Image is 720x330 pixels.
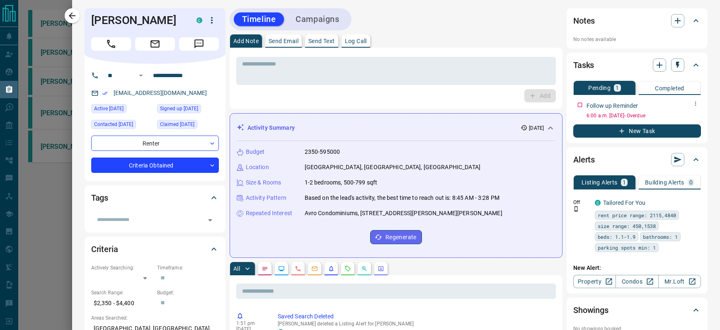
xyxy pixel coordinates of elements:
[616,85,619,91] p: 1
[598,233,635,241] span: beds: 1.1-1.9
[573,150,701,170] div: Alerts
[344,265,351,272] svg: Requests
[94,120,133,129] span: Contacted [DATE]
[598,222,656,230] span: size range: 450,1538
[573,303,608,317] h2: Showings
[91,243,118,256] h2: Criteria
[370,230,422,244] button: Regenerate
[246,148,265,156] p: Budget
[160,104,198,113] span: Signed up [DATE]
[529,124,544,132] p: [DATE]
[573,11,701,31] div: Notes
[91,120,153,131] div: Sun Jun 22 2025
[91,239,219,259] div: Criteria
[598,211,676,219] span: rent price range: 2115,4840
[573,124,701,138] button: New Task
[623,180,626,185] p: 1
[157,289,219,296] p: Budget:
[135,37,175,51] span: Email
[573,58,594,72] h2: Tasks
[588,85,611,91] p: Pending
[305,209,502,218] p: Avro Condominiums, [STREET_ADDRESS][PERSON_NAME][PERSON_NAME]
[91,314,219,322] p: Areas Searched:
[361,265,368,272] svg: Opportunities
[91,191,108,204] h2: Tags
[305,178,377,187] p: 1-2 bedrooms, 500-799 sqft
[587,102,638,110] p: Follow up Reminder
[603,199,645,206] a: Tailored For You
[616,275,658,288] a: Condos
[246,194,286,202] p: Activity Pattern
[573,300,701,320] div: Showings
[262,265,268,272] svg: Notes
[91,136,219,151] div: Renter
[595,200,601,206] div: condos.ca
[91,296,153,310] p: $2,350 - $4,400
[587,112,701,119] p: 6:00 a.m. [DATE] - Overdue
[233,38,259,44] p: Add Note
[246,178,281,187] p: Size & Rooms
[94,104,124,113] span: Active [DATE]
[378,265,384,272] svg: Agent Actions
[328,265,335,272] svg: Listing Alerts
[655,85,684,91] p: Completed
[295,265,301,272] svg: Calls
[689,180,693,185] p: 0
[287,12,347,26] button: Campaigns
[311,265,318,272] svg: Emails
[102,90,108,96] svg: Email Verified
[645,180,684,185] p: Building Alerts
[136,70,146,80] button: Open
[573,206,579,212] svg: Push Notification Only
[179,37,219,51] span: Message
[196,17,202,23] div: condos.ca
[573,275,616,288] a: Property
[305,163,480,172] p: [GEOGRAPHIC_DATA], [GEOGRAPHIC_DATA], [GEOGRAPHIC_DATA]
[278,312,553,321] p: Saved Search Deleted
[278,265,285,272] svg: Lead Browsing Activity
[91,289,153,296] p: Search Range:
[91,104,153,116] div: Fri Jun 27 2025
[305,194,499,202] p: Based on the lead's activity, the best time to reach out is: 8:45 AM - 3:28 PM
[573,36,701,43] p: No notes available
[91,37,131,51] span: Call
[91,158,219,173] div: Criteria Obtained
[234,12,284,26] button: Timeline
[308,38,335,44] p: Send Text
[91,264,153,272] p: Actively Searching:
[345,38,367,44] p: Log Call
[278,321,553,327] p: [PERSON_NAME] deleted a Listing Alert for [PERSON_NAME]
[160,120,194,129] span: Claimed [DATE]
[91,188,219,208] div: Tags
[269,38,298,44] p: Send Email
[598,243,656,252] span: parking spots min: 1
[237,120,555,136] div: Activity Summary[DATE]
[246,209,292,218] p: Repeated Interest
[573,264,701,272] p: New Alert:
[204,214,216,226] button: Open
[114,90,207,96] a: [EMAIL_ADDRESS][DOMAIN_NAME]
[233,266,240,272] p: All
[573,14,595,27] h2: Notes
[582,180,618,185] p: Listing Alerts
[305,148,340,156] p: 2350-595000
[573,199,590,206] p: Off
[157,104,219,116] div: Sun Jun 22 2025
[91,14,184,27] h1: [PERSON_NAME]
[246,163,269,172] p: Location
[573,153,595,166] h2: Alerts
[573,55,701,75] div: Tasks
[236,320,265,326] p: 1:51 pm
[157,120,219,131] div: Sun Jun 22 2025
[658,275,701,288] a: Mr.Loft
[157,264,219,272] p: Timeframe:
[247,124,295,132] p: Activity Summary
[643,233,678,241] span: bathrooms: 1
